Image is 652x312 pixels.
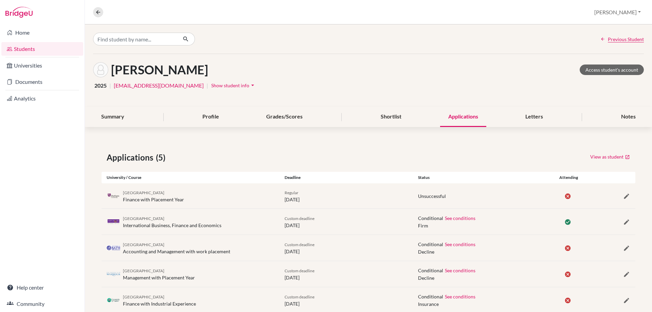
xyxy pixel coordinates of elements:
[546,175,591,181] div: Attending
[194,107,227,127] div: Profile
[591,6,644,19] button: [PERSON_NAME]
[258,107,311,127] div: Grades/Scores
[600,36,644,43] a: Previous Student
[93,33,177,45] input: Find student by name...
[123,268,164,273] span: [GEOGRAPHIC_DATA]
[279,241,413,255] div: [DATE]
[1,42,83,56] a: Students
[114,81,204,90] a: [EMAIL_ADDRESS][DOMAIN_NAME]
[123,293,196,307] div: Finance with Industrial Experience
[580,65,644,75] a: Access student's account
[109,81,111,90] span: |
[440,107,486,127] div: Applications
[418,294,443,299] span: Conditional
[445,214,476,222] button: See conditions
[373,107,410,127] div: Shortlist
[445,267,476,274] button: See conditions
[413,175,546,181] div: Status
[107,194,120,199] img: gb_d86__169hhdl.png
[102,175,279,181] div: University / Course
[156,151,168,164] span: (5)
[211,82,249,88] span: Show student info
[107,219,120,224] img: gb_m20_yqkc7cih.png
[418,248,476,255] span: Decline
[123,189,184,203] div: Finance with Placement Year
[1,59,83,72] a: Universities
[93,107,132,127] div: Summary
[123,241,230,255] div: Accounting and Management with work placement
[445,293,476,300] button: See conditions
[107,245,120,250] img: gb_b16_e_th1yg6.png
[590,151,630,162] a: View as student
[279,175,413,181] div: Deadline
[285,268,314,273] span: Custom deadline
[5,7,33,18] img: Bridge-U
[285,294,314,299] span: Custom deadline
[211,80,256,91] button: Show student infoarrow_drop_down
[111,62,208,77] h1: [PERSON_NAME]
[107,151,156,164] span: Applications
[94,81,107,90] span: 2025
[279,189,413,203] div: [DATE]
[418,193,446,199] span: Unsuccessful
[123,294,164,299] span: [GEOGRAPHIC_DATA]
[107,272,120,277] img: gb_w20_doo3zgzr.png
[249,82,256,89] i: arrow_drop_down
[418,268,443,273] span: Conditional
[418,274,476,281] span: Decline
[279,215,413,229] div: [DATE]
[107,296,120,305] img: gb_e84_g00kct56.png
[1,26,83,39] a: Home
[123,215,221,229] div: International Business, Finance and Economics
[418,222,476,229] span: Firm
[418,215,443,221] span: Conditional
[285,216,314,221] span: Custom deadline
[285,190,298,195] span: Regular
[123,190,164,195] span: [GEOGRAPHIC_DATA]
[279,267,413,281] div: [DATE]
[613,107,644,127] div: Notes
[123,216,164,221] span: [GEOGRAPHIC_DATA]
[285,242,314,247] span: Custom deadline
[206,81,208,90] span: |
[123,242,164,247] span: [GEOGRAPHIC_DATA]
[1,297,83,311] a: Community
[1,281,83,294] a: Help center
[517,107,551,127] div: Letters
[279,293,413,307] div: [DATE]
[608,36,644,43] span: Previous Student
[418,241,443,247] span: Conditional
[445,240,476,248] button: See conditions
[1,92,83,105] a: Analytics
[123,267,195,281] div: Management with Placement Year
[418,300,476,308] span: Insurance
[1,75,83,89] a: Documents
[93,62,108,77] img: Joshua Visser's avatar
